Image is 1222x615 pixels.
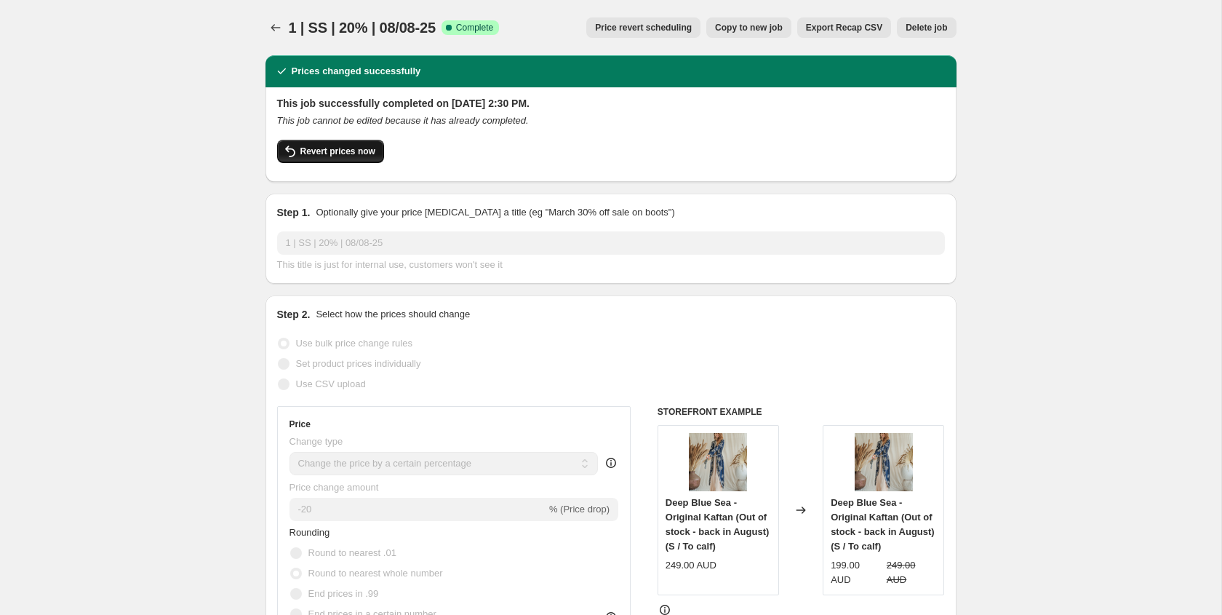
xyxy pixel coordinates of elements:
[296,358,421,369] span: Set product prices individually
[855,433,913,491] img: DeepBlueSea-OriginalKaftan8_80x.png
[277,140,384,163] button: Revert prices now
[831,558,881,587] div: 199.00 AUD
[277,115,529,126] i: This job cannot be edited because it has already completed.
[308,568,443,579] span: Round to nearest whole number
[658,406,945,418] h6: STOREFRONT EXAMPLE
[906,22,947,33] span: Delete job
[806,22,882,33] span: Export Recap CSV
[586,17,700,38] button: Price revert scheduling
[289,436,343,447] span: Change type
[296,338,412,349] span: Use bulk price change rules
[666,558,716,573] div: 249.00 AUD
[289,20,436,36] span: 1 | SS | 20% | 08/08-25
[897,17,956,38] button: Delete job
[689,433,747,491] img: DeepBlueSea-OriginalKaftan8_80x.png
[666,497,770,552] span: Deep Blue Sea - Original Kaftan (Out of stock - back in August) (S / To calf)
[316,307,470,322] p: Select how the prices should change
[292,64,421,79] h2: Prices changed successfully
[289,527,330,538] span: Rounding
[300,146,375,157] span: Revert prices now
[296,378,366,389] span: Use CSV upload
[277,96,945,111] h2: This job successfully completed on [DATE] 2:30 PM.
[706,17,791,38] button: Copy to new job
[797,17,891,38] button: Export Recap CSV
[595,22,692,33] span: Price revert scheduling
[604,456,618,470] div: help
[289,498,546,521] input: -15
[887,558,937,587] strike: 249.00 AUD
[289,418,311,430] h3: Price
[549,504,610,515] span: % (Price drop)
[316,205,674,220] p: Optionally give your price [MEDICAL_DATA] a title (eg "March 30% off sale on boots")
[831,497,935,552] span: Deep Blue Sea - Original Kaftan (Out of stock - back in August) (S / To calf)
[289,482,379,493] span: Price change amount
[308,588,379,599] span: End prices in .99
[277,231,945,255] input: 30% off holiday sale
[277,259,503,270] span: This title is just for internal use, customers won't see it
[277,307,311,322] h2: Step 2.
[456,22,493,33] span: Complete
[308,547,396,558] span: Round to nearest .01
[715,22,783,33] span: Copy to new job
[265,17,286,38] button: Price change jobs
[277,205,311,220] h2: Step 1.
